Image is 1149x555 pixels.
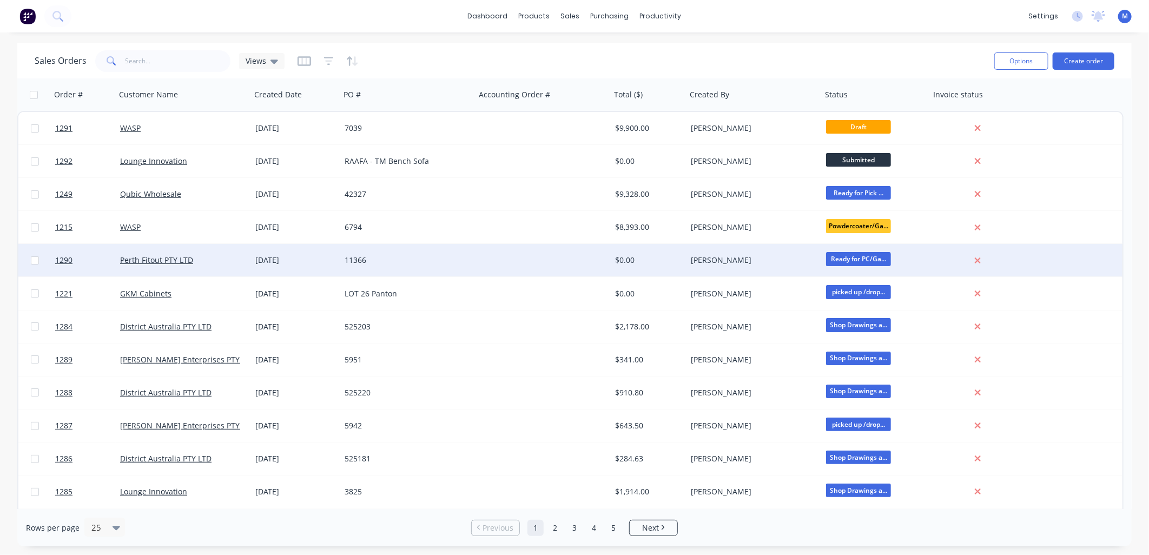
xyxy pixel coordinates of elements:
[55,222,72,233] span: 1215
[255,453,336,464] div: [DATE]
[254,89,302,100] div: Created Date
[55,376,120,409] a: 1288
[826,318,891,332] span: Shop Drawings a...
[691,255,811,266] div: [PERSON_NAME]
[586,520,602,536] a: Page 4
[691,123,811,134] div: [PERSON_NAME]
[513,8,556,24] div: products
[345,486,465,497] div: 3825
[483,523,514,533] span: Previous
[826,484,891,497] span: Shop Drawings a...
[255,255,336,266] div: [DATE]
[55,475,120,508] a: 1285
[345,222,465,233] div: 6794
[345,189,465,200] div: 42327
[615,123,679,134] div: $9,900.00
[615,189,679,200] div: $9,328.00
[691,453,811,464] div: [PERSON_NAME]
[826,153,891,167] span: Submitted
[55,156,72,167] span: 1292
[255,354,336,365] div: [DATE]
[120,486,187,497] a: Lounge Innovation
[345,255,465,266] div: 11366
[994,52,1048,70] button: Options
[691,288,811,299] div: [PERSON_NAME]
[615,156,679,167] div: $0.00
[615,387,679,398] div: $910.80
[826,385,891,398] span: Shop Drawings a...
[55,112,120,144] a: 1291
[826,285,891,299] span: picked up /drop...
[691,156,811,167] div: [PERSON_NAME]
[55,321,72,332] span: 1284
[615,486,679,497] div: $1,914.00
[615,354,679,365] div: $341.00
[826,219,891,233] span: Powdercoater/Ga...
[1053,52,1114,70] button: Create order
[255,387,336,398] div: [DATE]
[826,451,891,464] span: Shop Drawings a...
[825,89,848,100] div: Status
[255,156,336,167] div: [DATE]
[345,387,465,398] div: 525220
[55,244,120,276] a: 1290
[691,486,811,497] div: [PERSON_NAME]
[55,123,72,134] span: 1291
[55,409,120,442] a: 1287
[255,189,336,200] div: [DATE]
[120,321,212,332] a: District Australia PTY LTD
[55,277,120,310] a: 1221
[55,387,72,398] span: 1288
[615,255,679,266] div: $0.00
[630,523,677,533] a: Next page
[55,343,120,376] a: 1289
[126,50,231,72] input: Search...
[55,288,72,299] span: 1221
[691,354,811,365] div: [PERSON_NAME]
[345,156,465,167] div: RAAFA - TM Bench Sofa
[345,453,465,464] div: 525181
[26,523,80,533] span: Rows per page
[479,89,550,100] div: Accounting Order #
[615,321,679,332] div: $2,178.00
[19,8,36,24] img: Factory
[120,222,141,232] a: WASP
[691,387,811,398] div: [PERSON_NAME]
[345,123,465,134] div: 7039
[55,178,120,210] a: 1249
[255,123,336,134] div: [DATE]
[120,354,255,365] a: [PERSON_NAME] Enterprises PTY LTD
[566,520,583,536] a: Page 3
[615,453,679,464] div: $284.63
[120,123,141,133] a: WASP
[54,89,83,100] div: Order #
[55,189,72,200] span: 1249
[547,520,563,536] a: Page 2
[120,387,212,398] a: District Australia PTY LTD
[463,8,513,24] a: dashboard
[615,420,679,431] div: $643.50
[55,211,120,243] a: 1215
[255,288,336,299] div: [DATE]
[826,252,891,266] span: Ready for PC/Ga...
[55,310,120,343] a: 1284
[35,56,87,66] h1: Sales Orders
[55,420,72,431] span: 1287
[345,420,465,431] div: 5942
[345,354,465,365] div: 5951
[255,222,336,233] div: [DATE]
[120,255,193,265] a: Perth Fitout PTY LTD
[691,321,811,332] div: [PERSON_NAME]
[55,354,72,365] span: 1289
[527,520,544,536] a: Page 1 is your current page
[120,288,171,299] a: GKM Cabinets
[120,420,255,431] a: [PERSON_NAME] Enterprises PTY LTD
[55,255,72,266] span: 1290
[691,420,811,431] div: [PERSON_NAME]
[585,8,635,24] div: purchasing
[255,321,336,332] div: [DATE]
[691,189,811,200] div: [PERSON_NAME]
[55,442,120,475] a: 1286
[255,420,336,431] div: [DATE]
[120,189,181,199] a: Qubic Wholesale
